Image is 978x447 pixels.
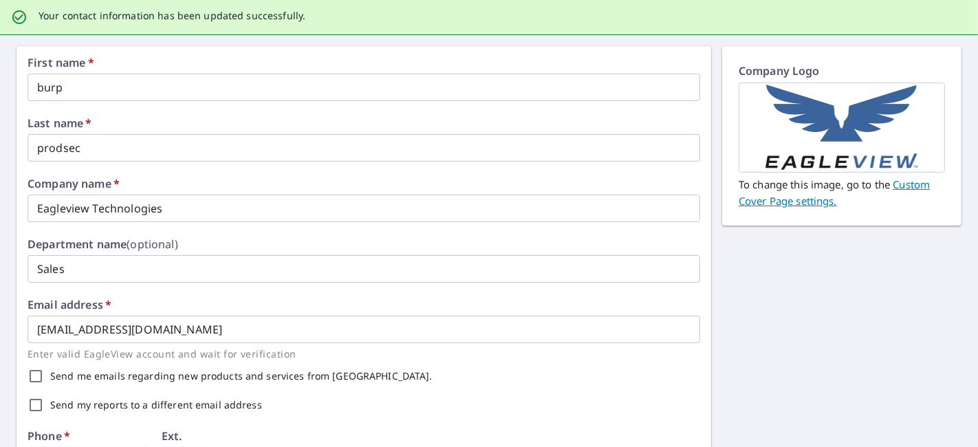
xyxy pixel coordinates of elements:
label: Company name [28,178,120,189]
b: (optional) [127,237,178,252]
p: Your contact information has been updated successfully. [39,10,305,22]
p: Enter valid EagleView account and wait for verification [28,346,691,362]
label: Department name [28,239,178,250]
label: Email address [28,299,111,310]
label: Send me emails regarding new products and services from [GEOGRAPHIC_DATA]. [50,371,433,381]
p: Company Logo [739,63,945,83]
img: EV-Logo-Salesforce-Small.png [756,85,928,171]
label: First name [28,57,94,68]
label: Phone [28,430,70,441]
label: Send my reports to a different email address [50,400,262,410]
p: To change this image, go to the [739,173,945,209]
label: Ext. [162,430,182,441]
label: Last name [28,118,92,129]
